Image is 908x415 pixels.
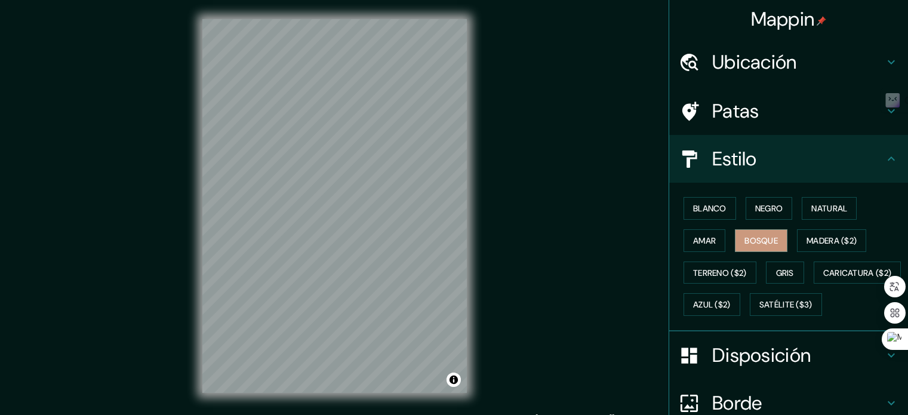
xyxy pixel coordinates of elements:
button: Negro [746,197,793,220]
button: Madera ($2) [797,229,866,252]
div: Disposición [669,331,908,379]
button: Gris [766,262,804,284]
div: Estilo [669,135,908,183]
font: Terreno ($2) [693,268,747,278]
button: Azul ($2) [684,293,740,316]
font: Bosque [744,235,778,246]
font: Amar [693,235,716,246]
font: Mappin [751,7,815,32]
button: Natural [802,197,857,220]
font: Disposición [712,343,811,368]
img: pin-icon.png [817,16,826,26]
font: Blanco [693,203,727,214]
font: Madera ($2) [807,235,857,246]
button: Caricatura ($2) [814,262,901,284]
font: Natural [811,203,847,214]
button: Blanco [684,197,736,220]
button: Amar [684,229,725,252]
font: Estilo [712,146,757,171]
button: Satélite ($3) [750,293,822,316]
font: Patas [712,99,759,124]
font: Negro [755,203,783,214]
button: Terreno ($2) [684,262,756,284]
font: Satélite ($3) [759,300,812,311]
button: Activar o desactivar atribución [447,373,461,387]
font: Azul ($2) [693,300,731,311]
iframe: Lanzador de widgets de ayuda [802,368,895,402]
font: Caricatura ($2) [823,268,892,278]
font: Gris [776,268,794,278]
button: Bosque [735,229,787,252]
canvas: Mapa [202,19,467,393]
font: Ubicación [712,50,797,75]
div: Patas [669,87,908,135]
div: Ubicación [669,38,908,86]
